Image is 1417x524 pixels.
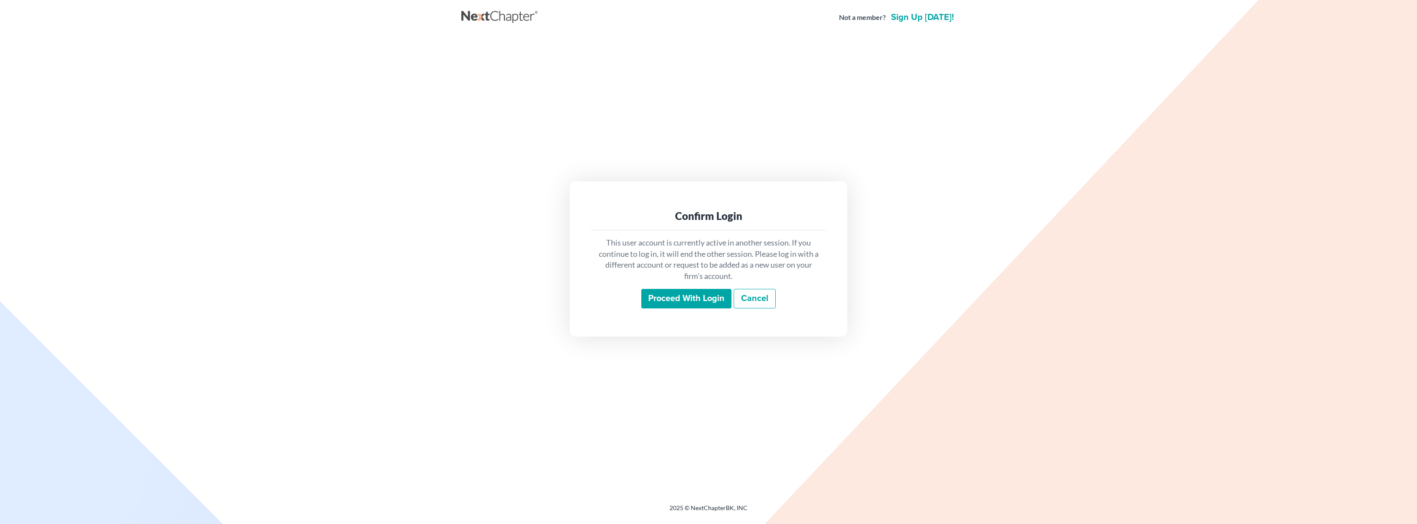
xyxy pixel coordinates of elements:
a: Cancel [734,289,776,309]
a: Sign up [DATE]! [889,13,956,22]
input: Proceed with login [641,289,731,309]
div: 2025 © NextChapterBK, INC [461,504,956,519]
div: Confirm Login [597,209,820,223]
strong: Not a member? [839,13,886,23]
p: This user account is currently active in another session. If you continue to log in, it will end ... [597,237,820,282]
